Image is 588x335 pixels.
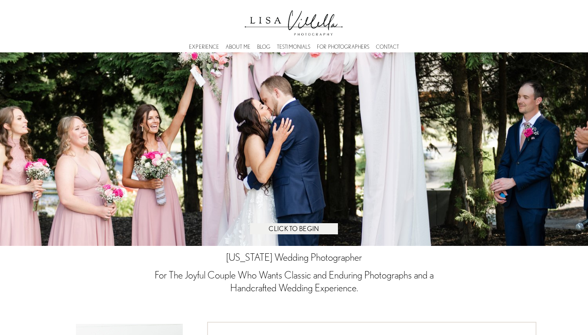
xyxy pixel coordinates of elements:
[277,46,311,48] a: TESTIMONIALS
[250,223,338,235] a: CLICK TO BEGIN
[376,46,399,48] a: CONTACT
[189,46,219,48] a: EXPERIENCE
[139,269,448,295] h3: For The Joyful Couple Who Wants Classic and Enduring Photographs and a Handcrafted Wedding Experi...
[317,46,369,48] a: FOR PHOTOGRAPHERS
[257,46,271,48] a: BLOG
[226,46,250,48] a: ABOUT ME
[240,2,347,40] img: Lisa Villella Photography
[206,251,383,264] h1: [US_STATE] Wedding Photographer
